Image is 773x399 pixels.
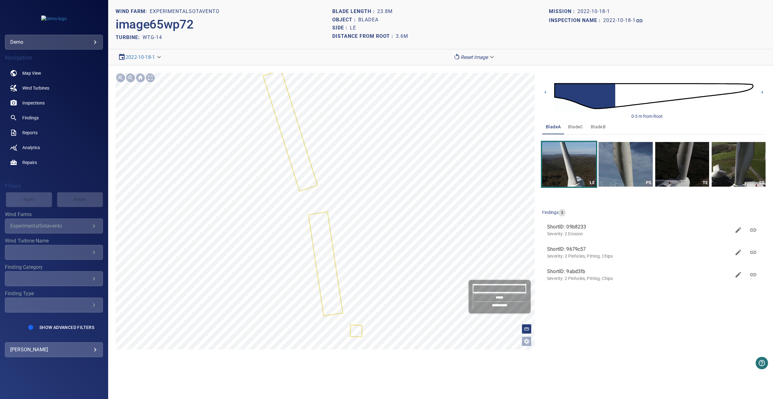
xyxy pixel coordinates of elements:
[332,33,396,39] h1: Distance from root :
[10,345,98,355] div: [PERSON_NAME]
[36,322,98,332] button: Show Advanced Filters
[5,183,103,189] h4: Filters
[554,72,753,120] img: d
[712,142,766,187] a: SS
[631,113,663,119] div: 0-3 m from Root
[116,17,193,32] h2: image65wp72
[145,73,155,83] div: Toggle full page
[758,179,766,187] div: SS
[451,52,498,63] div: Reset Image
[135,73,145,83] div: Go home
[10,223,90,229] div: ExperimentalSotavento
[547,223,731,231] span: ShortID: 09b8233
[5,55,103,61] h4: Navigation
[549,18,603,24] h1: Inspection name :
[5,212,103,217] label: Wind Farms
[116,73,126,83] div: Zoom in
[22,85,49,91] span: Wind Turbines
[547,253,731,259] p: Severity: 2 Pinholes, Pitting, Chips
[5,140,103,155] a: analytics noActive
[5,110,103,125] a: findings noActive
[577,9,610,15] h1: 2022-10-18-1
[547,268,731,275] span: ShortID: 9abd3fb
[116,52,165,63] div: 2022-10-18-1
[603,17,643,24] a: 2022-10-18-1
[332,25,350,31] h1: Side :
[39,325,94,330] span: Show Advanced Filters
[542,142,596,187] a: LE
[396,33,408,39] h1: 3.6m
[5,265,103,270] label: Finding Category
[559,210,566,216] span: 3
[645,179,653,187] div: PS
[22,115,39,121] span: Findings
[5,155,103,170] a: repairs noActive
[522,336,532,346] button: Open image filters and tagging options
[5,81,103,95] a: windturbines noActive
[461,54,488,60] em: Reset Image
[5,66,103,81] a: map noActive
[5,271,103,286] div: Finding Category
[377,9,393,15] h1: 23.8m
[547,275,731,282] p: Severity: 2 Pinholes, Pitting, Chips
[5,291,103,296] label: Finding Type
[547,231,731,237] p: Severity: 2 Erosion
[5,219,103,233] div: Wind Farms
[5,125,103,140] a: reports noActive
[22,159,37,166] span: Repairs
[5,298,103,313] div: Finding Type
[22,70,41,76] span: Map View
[547,246,731,253] span: ShortID: 9679c57
[10,37,98,47] div: demo
[116,9,150,15] h1: WIND FARM:
[22,100,45,106] span: Inspections
[5,95,103,110] a: inspections noActive
[116,34,143,40] h2: TURBINE:
[5,35,103,50] div: demo
[150,9,219,15] h1: ExperimentalSotavento
[603,18,636,24] h1: 2022-10-18-1
[41,16,67,22] img: demo-logo
[332,9,377,15] h1: Blade length :
[350,25,356,31] h1: LE
[701,179,709,187] div: TE
[549,9,577,15] h1: Mission :
[588,179,596,187] div: LE
[655,142,709,187] a: TE
[542,210,559,215] span: findings
[126,54,155,60] a: 2022-10-18-1
[546,123,561,131] span: bladeA
[22,144,40,151] span: Analytics
[358,17,378,23] h1: bladeA
[599,142,652,187] a: PS
[5,238,103,243] label: Wind Turbine Name
[591,123,606,131] span: bladeB
[5,245,103,260] div: Wind Turbine Name
[568,123,583,131] span: bladeC
[126,73,135,83] div: Zoom out
[332,17,358,23] h1: Object :
[143,34,162,40] h2: WTG-14
[22,130,38,136] span: Reports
